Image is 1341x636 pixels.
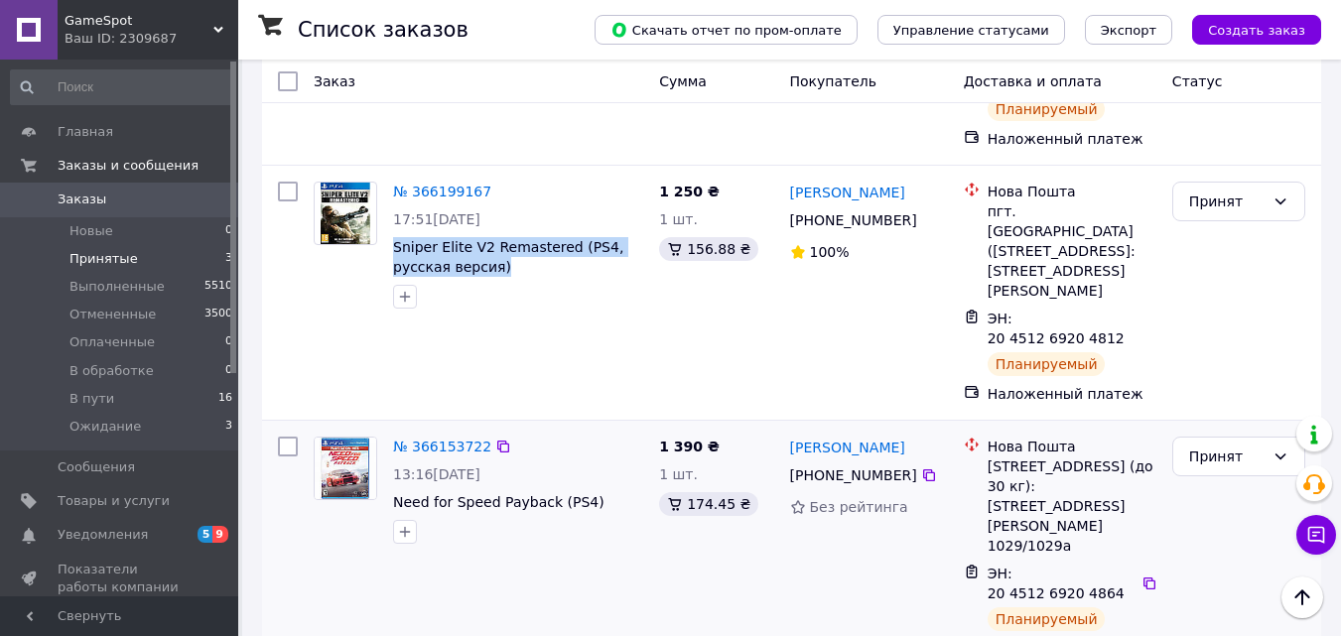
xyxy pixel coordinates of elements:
span: 0 [225,333,232,351]
div: Принят [1189,445,1265,467]
button: Наверх [1281,576,1323,618]
img: Фото товару [321,183,370,244]
span: Отмененные [69,306,156,323]
div: Нова Пошта [988,182,1156,201]
span: GameSpot [65,12,213,30]
a: Фото товару [314,437,377,500]
span: Заказ [314,73,355,89]
div: Планируемый [988,607,1106,631]
span: В обработке [69,362,154,380]
div: Наложенный платеж [988,129,1156,149]
span: 0 [225,222,232,240]
span: 1 шт. [659,211,698,227]
button: Создать заказ [1192,15,1321,45]
div: [STREET_ADDRESS] (до 30 кг): [STREET_ADDRESS][PERSON_NAME] 1029/1029а [988,456,1156,556]
span: Выполненные [69,278,165,296]
span: Экспорт [1101,23,1156,38]
a: [PERSON_NAME] [790,183,905,202]
span: 3 [225,418,232,436]
a: Sniper Elite V2 Remastered (PS4, русская версия) [393,239,623,275]
button: Экспорт [1085,15,1172,45]
span: Принятые [69,250,138,268]
div: 156.88 ₴ [659,237,758,261]
span: Заказы [58,191,106,208]
span: [PHONE_NUMBER] [790,467,917,483]
span: Статус [1172,73,1223,89]
input: Поиск [10,69,234,105]
span: Без рейтинга [810,499,908,515]
span: 5 [198,526,213,543]
span: 9 [212,526,228,543]
span: Уведомления [58,526,148,544]
div: Наложенный платеж [988,384,1156,404]
button: Скачать отчет по пром-оплате [595,15,858,45]
div: Планируемый [988,97,1106,121]
span: Показатели работы компании [58,561,184,596]
a: Создать заказ [1172,21,1321,37]
div: Планируемый [988,352,1106,376]
span: [PHONE_NUMBER] [790,212,917,228]
span: Скачать отчет по пром-оплате [610,21,842,39]
span: Доставка и оплата [964,73,1102,89]
span: 3500 [204,306,232,323]
a: Фото товару [314,182,377,245]
div: Принят [1189,191,1265,212]
span: 0 [225,362,232,380]
span: Оплаченные [69,333,155,351]
a: [PERSON_NAME] [790,438,905,457]
div: Нова Пошта [988,437,1156,456]
span: Управление статусами [893,23,1049,38]
div: Ваш ID: 2309687 [65,30,238,48]
span: Главная [58,123,113,141]
span: Ожидание [69,418,141,436]
span: Создать заказ [1208,23,1305,38]
span: Товары и услуги [58,492,170,510]
span: Заказы и сообщения [58,157,199,175]
button: Управление статусами [877,15,1065,45]
div: пгт. [GEOGRAPHIC_DATA] ([STREET_ADDRESS]: [STREET_ADDRESS][PERSON_NAME] [988,201,1156,301]
img: Фото товару [315,438,376,499]
span: Сообщения [58,458,135,476]
span: 16 [218,390,232,408]
span: 17:51[DATE] [393,211,480,227]
span: В пути [69,390,114,408]
h1: Список заказов [298,18,469,42]
a: Need for Speed Payback (PS4) [393,494,604,510]
span: 13:16[DATE] [393,466,480,482]
span: ЭН: 20 4512 6920 4864 [988,566,1125,601]
a: 2 товара в заказе [393,83,523,99]
span: 5510 [204,278,232,296]
span: Сумма [659,73,707,89]
span: 1 390 ₴ [659,439,720,454]
span: 1 250 ₴ [659,184,720,199]
a: № 366153722 [393,439,491,454]
span: 100% [810,244,850,260]
a: № 366199167 [393,184,491,199]
button: Чат с покупателем [1296,515,1336,555]
span: ЭН: 20 4512 6920 4812 [988,311,1125,346]
div: 174.45 ₴ [659,492,758,516]
span: 1 шт. [659,466,698,482]
span: Новые [69,222,113,240]
span: 3 [225,250,232,268]
span: Покупатель [790,73,877,89]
